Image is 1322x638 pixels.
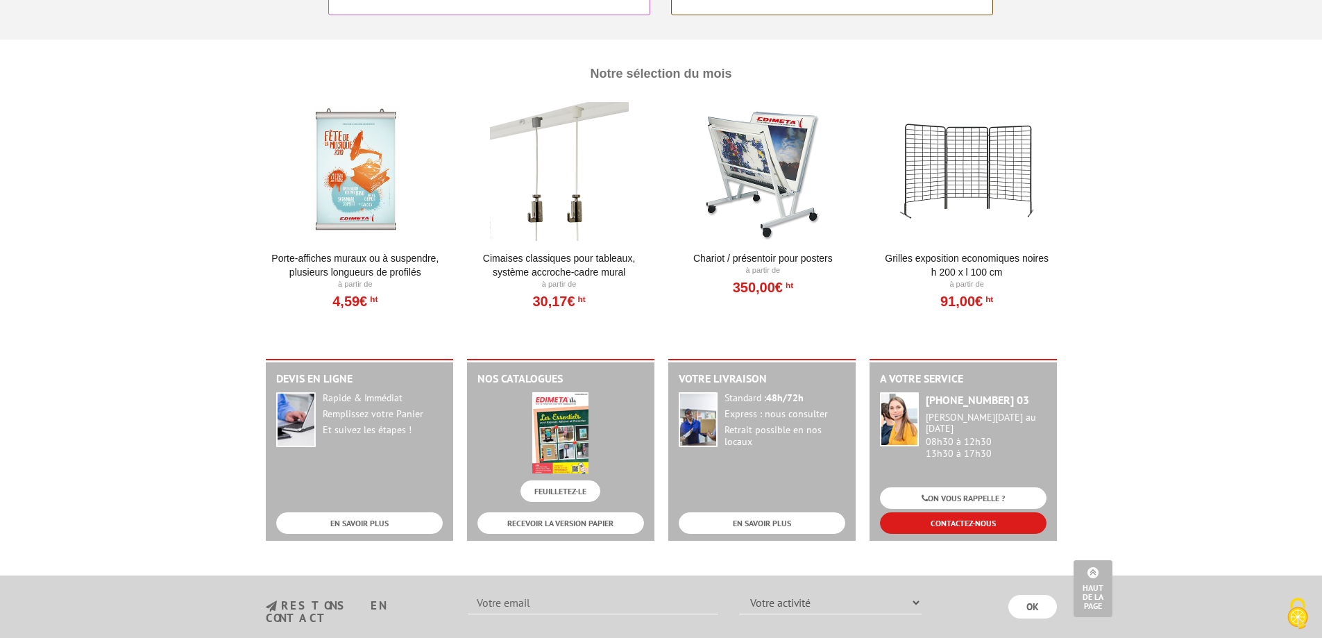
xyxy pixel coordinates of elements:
[270,279,441,290] p: À partir de
[575,294,586,304] sup: HT
[532,297,585,305] a: 30,17€HT
[677,265,849,276] p: À partir de
[783,280,793,290] sup: HT
[367,294,378,304] sup: HT
[269,53,1053,95] h4: Notre Sélection du mois
[1008,595,1057,619] input: OK
[677,251,849,265] a: Chariot / Présentoir pour posters
[276,373,443,385] h2: Devis en ligne
[473,251,645,279] a: Cimaises CLASSIQUES pour tableaux, système accroche-cadre mural
[477,373,644,385] h2: Nos catalogues
[724,408,845,421] div: Express : nous consulter
[926,412,1046,435] div: [PERSON_NAME][DATE] au [DATE]
[1074,560,1112,617] a: Haut de la page
[332,297,378,305] a: 4,59€HT
[880,392,919,446] img: widget-service.jpg
[880,373,1046,385] h2: A votre service
[724,392,845,405] div: Standard :
[477,512,644,534] a: RECEVOIR LA VERSION PAPIER
[880,487,1046,509] a: ON VOUS RAPPELLE ?
[766,392,804,404] strong: 48h/72h
[733,283,793,292] a: 350,00€HT
[468,591,718,614] input: Votre email
[881,251,1053,279] a: Grilles Exposition Economiques Noires H 200 x L 100 cm
[323,392,443,405] div: Rapide & Immédiat
[532,392,588,473] img: edimeta.jpeg
[940,297,993,305] a: 91,00€HT
[1280,596,1315,631] img: Cookies (fenêtre modale)
[679,512,845,534] a: EN SAVOIR PLUS
[926,412,1046,460] div: 08h30 à 12h30 13h30 à 17h30
[323,424,443,437] div: Et suivez les étapes !
[266,600,448,624] h3: restons en contact
[520,480,600,502] a: FEUILLETEZ-LE
[881,279,1053,290] p: À partir de
[1273,591,1322,638] button: Cookies (fenêtre modale)
[679,392,718,447] img: widget-livraison.jpg
[323,408,443,421] div: Remplissez votre Panier
[724,424,845,449] div: Retrait possible en nos locaux
[266,601,277,612] img: newsletter.jpg
[880,512,1046,534] a: CONTACTEZ-NOUS
[276,392,316,447] img: widget-devis.jpg
[473,279,645,290] p: À partir de
[983,294,993,304] sup: HT
[270,251,441,279] a: Porte-affiches muraux ou à suspendre, plusieurs longueurs de profilés
[926,393,1029,407] strong: [PHONE_NUMBER] 03
[276,512,443,534] a: EN SAVOIR PLUS
[679,373,845,385] h2: Votre livraison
